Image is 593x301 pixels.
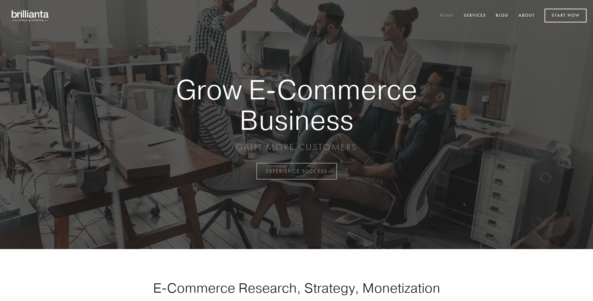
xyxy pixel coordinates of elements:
a: About [514,11,539,21]
a: Services [460,11,490,21]
img: brillianta - research, strategy, marketing [6,6,55,25]
p: GAIN MORE CUSTOMERS [153,141,440,153]
h1: E-Commerce Research, Strategy, Monetization [133,280,460,296]
a: EXPERIENCE SUCCESS [256,163,337,180]
a: Start Now [545,9,587,22]
a: Blog [492,11,513,21]
a: Home [435,11,458,21]
strong: Grow E-Commerce Business [153,74,440,135]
